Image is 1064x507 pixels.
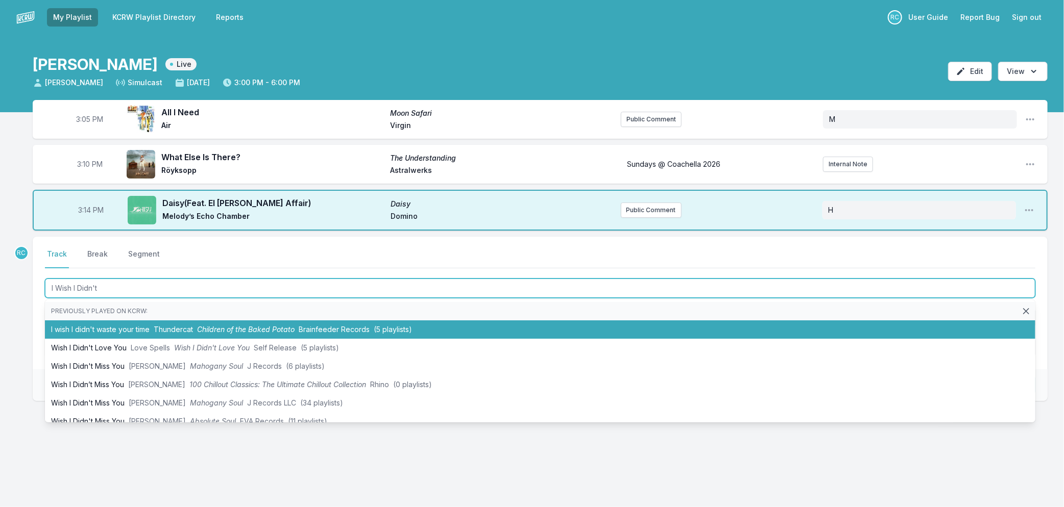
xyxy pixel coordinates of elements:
[129,362,186,370] span: [PERSON_NAME]
[1024,205,1034,215] button: Open playlist item options
[78,205,104,215] span: Timestamp
[128,380,185,389] span: [PERSON_NAME]
[222,78,300,88] span: 3:00 PM - 6:00 PM
[390,120,613,133] span: Virgin
[247,362,282,370] span: J Records
[45,320,1035,339] li: I wish I didn't waste your time
[85,249,110,268] button: Break
[128,196,156,224] img: Daisy
[45,357,1035,375] li: Wish I Didn't Miss You
[189,380,366,389] span: 100 Chillout Classics: The Ultimate Chillout Collection
[393,380,432,389] span: (0 playlists)
[374,325,412,334] span: (5 playlists)
[390,153,613,163] span: The Understanding
[45,412,1035,430] li: Wish I Didn't Miss You
[162,197,384,209] span: Daisy (Feat. El [PERSON_NAME] Affair)
[161,106,384,118] span: All I Need
[300,398,343,407] span: (34 playlists)
[621,202,682,218] button: Public Comment
[190,417,236,425] span: Absolute Soul
[888,10,902,24] p: Raul Campos
[115,78,162,88] span: Simulcast
[45,302,1035,320] li: Previously played on KCRW:
[998,62,1048,81] button: Open options
[627,160,720,168] span: Sundays @ Coachella 2026
[161,120,384,133] span: Air
[106,8,202,27] a: KCRW Playlist Directory
[823,157,873,172] button: Internal Note
[162,211,384,223] span: Melody’s Echo Chamber
[154,325,193,334] span: Thundercat
[45,339,1035,357] li: Wish I Didn't Love You
[391,211,613,223] span: Domino
[254,343,297,352] span: Self Release
[1006,8,1048,27] button: Sign out
[391,199,613,209] span: Daisy
[288,417,327,425] span: (11 playlists)
[247,398,296,407] span: J Records LLC
[1025,159,1035,169] button: Open playlist item options
[954,8,1006,27] a: Report Bug
[14,246,29,260] p: Raul Campos
[190,398,243,407] span: Mahogany Soul
[370,380,389,389] span: Rhino
[190,362,243,370] span: Mahogany Soul
[161,151,384,163] span: What Else Is There?
[829,115,835,123] span: M
[390,108,613,118] span: Moon Safari
[126,249,162,268] button: Segment
[390,165,613,178] span: Astralwerks
[127,105,155,134] img: Moon Safari
[1025,114,1035,124] button: Open playlist item options
[45,249,69,268] button: Track
[240,417,284,425] span: EVA Records
[16,8,35,27] img: logo-white-87cec1fa9cbef997252546196dc51331.png
[902,8,954,27] a: User Guide
[77,114,104,124] span: Timestamp
[948,62,992,81] button: Edit
[129,398,186,407] span: [PERSON_NAME]
[161,165,384,178] span: Röyksopp
[47,8,98,27] a: My Playlist
[175,78,210,88] span: [DATE]
[45,394,1035,412] li: Wish I Didn't Miss You
[77,159,103,169] span: Timestamp
[301,343,339,352] span: (5 playlists)
[197,325,295,334] span: Children of the Baked Potato
[829,206,834,214] span: H
[33,78,103,88] span: [PERSON_NAME]
[286,362,325,370] span: (6 playlists)
[127,150,155,179] img: The Understanding
[621,112,682,127] button: Public Comment
[210,8,250,27] a: Reports
[174,343,250,352] span: Wish I Didn't Love You
[45,278,1035,298] input: Track Title
[299,325,370,334] span: Brainfeeder Records
[45,375,1035,394] li: Wish I Didn’t Miss You
[33,55,157,73] h1: [PERSON_NAME]
[165,58,197,70] span: Live
[129,417,186,425] span: [PERSON_NAME]
[131,343,170,352] span: Love Spells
